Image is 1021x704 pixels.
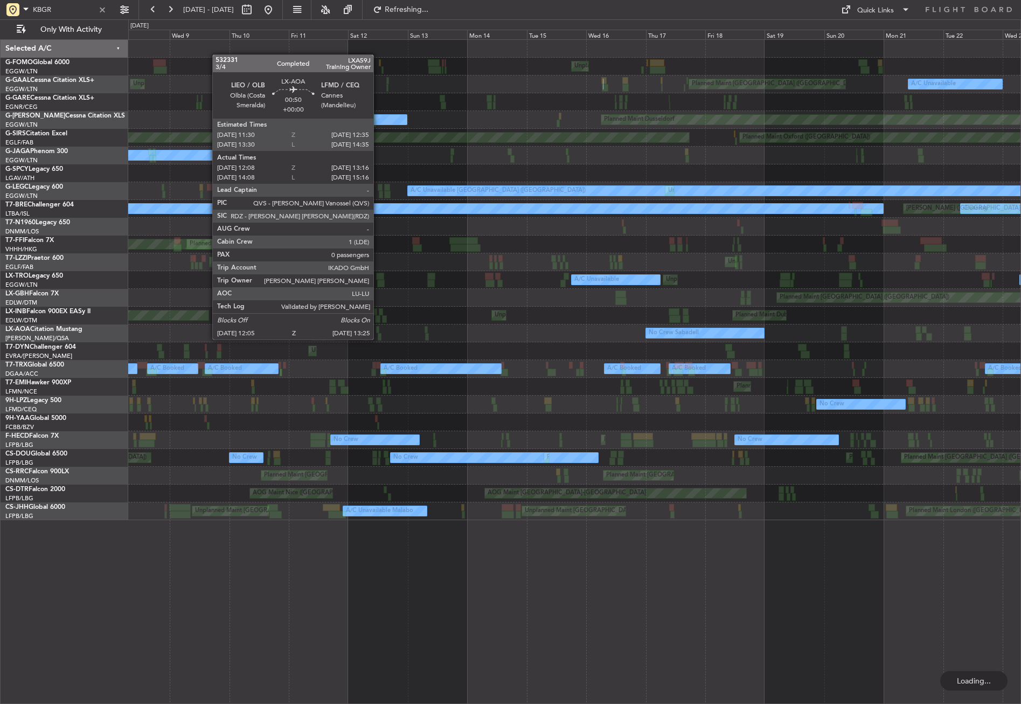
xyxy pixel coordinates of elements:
[348,30,407,39] div: Sat 12
[765,30,824,39] div: Sat 19
[547,450,586,466] div: Planned Maint
[5,85,38,93] a: EGGW/LTN
[5,352,72,360] a: EVRA/[PERSON_NAME]
[12,21,117,38] button: Only With Activity
[911,76,956,92] div: A/C Unavailable
[33,2,95,18] input: Airport
[253,485,365,501] div: AOG Maint Nice ([GEOGRAPHIC_DATA])
[737,378,826,395] div: Planned Maint [PERSON_NAME]
[5,174,34,182] a: LGAV/ATH
[150,361,184,377] div: A/C Booked
[28,26,114,33] span: Only With Activity
[5,139,33,147] a: EGLF/FAB
[5,148,30,155] span: G-JAGA
[5,397,27,404] span: 9H-LPZ
[110,30,170,39] div: Tue 8
[728,254,905,270] div: Unplanned Maint [GEOGRAPHIC_DATA] ([GEOGRAPHIC_DATA])
[195,503,372,519] div: Unplanned Maint [GEOGRAPHIC_DATA] ([GEOGRAPHIC_DATA])
[5,299,37,307] a: EDLW/DTM
[849,450,1019,466] div: Planned Maint [GEOGRAPHIC_DATA] ([GEOGRAPHIC_DATA])
[384,361,418,377] div: A/C Booked
[5,291,59,297] a: LX-GBHFalcon 7X
[5,184,63,190] a: G-LEGCLegacy 600
[5,344,76,350] a: T7-DYNChallenger 604
[5,59,33,66] span: G-FOMO
[5,273,29,279] span: LX-TRO
[5,103,38,111] a: EGNR/CEG
[289,30,348,39] div: Fri 11
[5,281,38,289] a: EGGW/LTN
[5,59,70,66] a: G-FOMOGlobal 6000
[5,441,33,449] a: LFPB/LBG
[574,272,619,288] div: A/C Unavailable
[408,30,467,39] div: Sun 13
[5,166,29,172] span: G-SPCY
[5,477,39,485] a: DNMM/LOS
[5,291,29,297] span: LX-GBH
[735,307,842,323] div: Planned Maint Dubai (Al Maktoum Intl)
[574,58,720,74] div: Unplanned Maint [US_STATE] ([GEOGRAPHIC_DATA])
[5,67,38,75] a: EGGW/LTN
[5,433,59,439] a: F-HECDFalcon 7X
[5,130,67,137] a: G-SIRSCitation Excel
[857,5,894,16] div: Quick Links
[264,467,434,484] div: Planned Maint [GEOGRAPHIC_DATA] ([GEOGRAPHIC_DATA])
[393,450,418,466] div: No Crew
[5,227,39,236] a: DNMM/LOS
[5,192,38,200] a: EGGW/LTN
[5,113,125,119] a: G-[PERSON_NAME]Cessna Citation XLS
[586,30,645,39] div: Wed 16
[5,184,29,190] span: G-LEGC
[5,423,34,431] a: FCBB/BZV
[170,30,229,39] div: Wed 9
[672,361,706,377] div: A/C Booked
[5,273,63,279] a: LX-TROLegacy 650
[5,486,65,493] a: CS-DTRFalcon 2000
[5,512,33,520] a: LFPB/LBG
[183,5,234,15] span: [DATE] - [DATE]
[604,112,675,128] div: Planned Maint Dusseldorf
[5,202,27,208] span: T7-BRE
[5,433,29,439] span: F-HECD
[5,362,27,368] span: T7-TRX
[232,450,257,466] div: No Crew
[738,432,762,448] div: No Crew
[604,432,774,448] div: Planned Maint [GEOGRAPHIC_DATA] ([GEOGRAPHIC_DATA])
[943,30,1003,39] div: Tue 22
[495,307,672,323] div: Unplanned Maint [GEOGRAPHIC_DATA] ([GEOGRAPHIC_DATA])
[5,202,74,208] a: T7-BREChallenger 604
[884,30,943,39] div: Mon 21
[5,210,30,218] a: LTBA/ISL
[5,379,71,386] a: T7-EMIHawker 900XP
[5,504,65,510] a: CS-JHHGlobal 6000
[5,148,68,155] a: G-JAGAPhenom 300
[5,388,37,396] a: LFMN/NCE
[5,255,64,261] a: T7-LZZIPraetor 600
[5,326,30,333] span: LX-AOA
[5,379,26,386] span: T7-EMI
[607,361,641,377] div: A/C Booked
[384,6,429,13] span: Refreshing...
[5,415,66,422] a: 9H-YAAGlobal 5000
[5,344,30,350] span: T7-DYN
[692,76,862,92] div: Planned Maint [GEOGRAPHIC_DATA] ([GEOGRAPHIC_DATA])
[5,245,37,253] a: VHHH/HKG
[527,30,586,39] div: Tue 15
[311,343,449,359] div: Unplanned Maint [GEOGRAPHIC_DATA] (Riga Intl)
[5,397,61,404] a: 9H-LPZLegacy 500
[5,468,69,475] a: CS-RRCFalcon 900LX
[5,308,91,315] a: LX-INBFalcon 900EX EASy II
[5,415,30,422] span: 9H-YAA
[940,671,1008,691] div: Loading...
[5,237,54,244] a: T7-FFIFalcon 7X
[5,219,70,226] a: T7-N1960Legacy 650
[5,219,36,226] span: T7-N1960
[646,30,705,39] div: Thu 17
[193,147,345,163] div: Planned [GEOGRAPHIC_DATA] ([GEOGRAPHIC_DATA])
[311,272,489,288] div: Unplanned Maint [GEOGRAPHIC_DATA] ([GEOGRAPHIC_DATA])
[208,361,242,377] div: A/C Booked
[5,95,94,101] a: G-GARECessna Citation XLS+
[411,183,586,199] div: A/C Unavailable [GEOGRAPHIC_DATA] ([GEOGRAPHIC_DATA])
[133,76,310,92] div: Unplanned Maint [GEOGRAPHIC_DATA] ([GEOGRAPHIC_DATA])
[488,485,646,501] div: AOG Maint [GEOGRAPHIC_DATA]-[GEOGRAPHIC_DATA]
